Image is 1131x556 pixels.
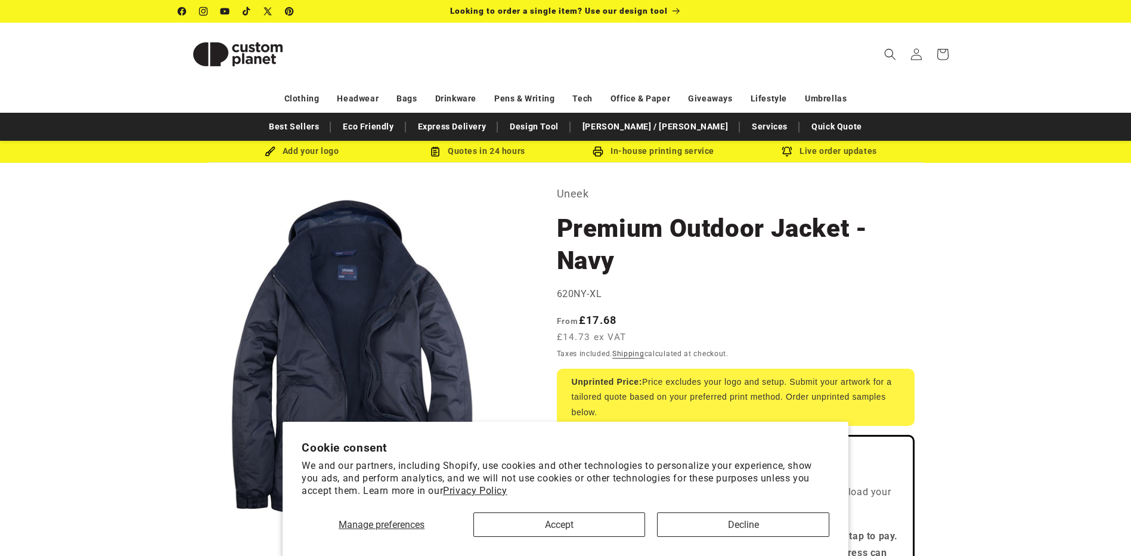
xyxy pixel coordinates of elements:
button: Manage preferences [302,512,461,537]
button: Decline [657,512,829,537]
a: Express Delivery [412,116,492,137]
button: Accept [473,512,645,537]
img: Brush Icon [265,146,275,157]
a: Bags [396,88,417,109]
a: Custom Planet [173,23,302,85]
a: Tech [572,88,592,109]
a: Eco Friendly [337,116,399,137]
a: Drinkware [435,88,476,109]
div: Taxes included. calculated at checkout. [557,348,915,360]
a: Pens & Writing [494,88,554,109]
a: Lifestyle [751,88,787,109]
div: Price excludes your logo and setup. Submit your artwork for a tailored quote based on your prefer... [557,369,915,426]
div: Live order updates [742,144,918,159]
h1: Premium Outdoor Jacket - Navy [557,212,915,277]
img: In-house printing [593,146,603,157]
span: 620NY-XL [557,288,602,299]
iframe: Chat Widget [1071,499,1131,556]
a: Quick Quote [805,116,868,137]
div: Add your logo [214,144,390,159]
p: We and our partners, including Shopify, use cookies and other technologies to personalize your ex... [302,460,829,497]
a: Services [746,116,794,137]
img: Custom Planet [178,27,298,81]
a: Shipping [612,350,644,358]
p: Uneek [557,184,915,203]
a: Best Sellers [263,116,325,137]
span: £14.73 ex VAT [557,330,627,344]
a: Umbrellas [805,88,847,109]
span: Manage preferences [339,519,424,530]
a: Headwear [337,88,379,109]
media-gallery: Gallery Viewer [178,184,527,533]
a: [PERSON_NAME] / [PERSON_NAME] [577,116,734,137]
summary: Search [877,41,903,67]
h2: Cookie consent [302,441,829,455]
strong: £17.68 [557,314,617,326]
a: Clothing [284,88,320,109]
span: Looking to order a single item? Use our design tool [450,6,668,16]
img: Order Updates Icon [430,146,441,157]
img: Order updates [782,146,792,157]
a: Privacy Policy [443,485,507,496]
strong: Unprinted Price: [572,377,643,387]
a: Design Tool [504,116,565,137]
a: Office & Paper [611,88,670,109]
div: In-house printing service [566,144,742,159]
span: From [557,316,579,326]
div: Quotes in 24 hours [390,144,566,159]
a: Giveaways [688,88,732,109]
